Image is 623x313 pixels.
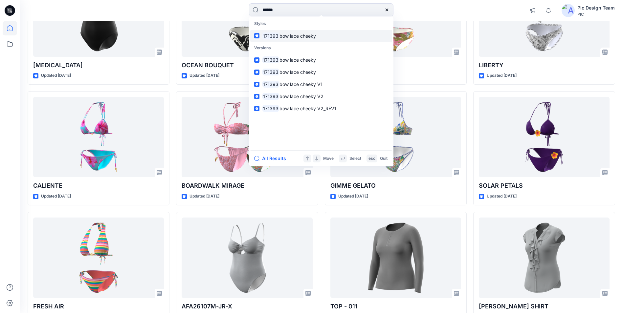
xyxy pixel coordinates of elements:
span: bow lace cheeky [279,57,316,63]
p: CALIENTE [33,181,164,190]
p: Quit [380,155,388,162]
p: LIBERTY [479,61,610,70]
a: 171393bow lace cheeky [250,30,392,42]
a: RUFFEL SHIRT [479,218,610,298]
button: All Results [254,155,290,162]
p: Updated [DATE] [41,193,71,200]
p: Updated [DATE] [189,72,219,79]
a: FRESH AIR [33,218,164,298]
p: GIMME GELATO [330,181,461,190]
mark: 171393 [262,93,279,100]
p: Select [349,155,361,162]
a: TOP - 011 [330,218,461,298]
p: Updated [DATE] [487,72,517,79]
mark: 171393 [262,105,279,112]
a: CALIENTE [33,97,164,177]
p: Updated [DATE] [338,193,368,200]
p: [MEDICAL_DATA] [33,61,164,70]
div: Pic Design Team [577,4,615,12]
p: Move [323,155,334,162]
p: AFA26107M-JR-X [182,302,312,311]
p: OUT OF OFFICE [330,61,461,70]
span: bow lace cheeky [279,33,316,39]
a: 171393bow lace cheeky [250,66,392,78]
p: TOP - 011 [330,302,461,311]
a: BOARDWALK MIRAGE [182,97,312,177]
a: 171393bow lace cheeky V1 [250,78,392,90]
a: AFA26107M-JR-X [182,218,312,298]
mark: 171393 [262,80,279,88]
p: [PERSON_NAME] SHIRT [479,302,610,311]
span: bow lace cheeky V2_REV1 [279,106,336,111]
p: OCEAN BOUQUET [182,61,312,70]
a: 171393bow lace cheeky [250,54,392,66]
span: bow lace cheeky V2 [279,94,323,99]
div: PIC [577,12,615,17]
p: Updated [DATE] [189,193,219,200]
p: BOARDWALK MIRAGE [182,181,312,190]
mark: 171393 [262,56,279,64]
span: bow lace cheeky [279,69,316,75]
span: bow lace cheeky V1 [279,81,323,87]
mark: 171393 [262,68,279,76]
a: GIMME GELATO [330,97,461,177]
p: esc [368,155,375,162]
a: 171393bow lace cheeky V2_REV1 [250,102,392,115]
p: Updated [DATE] [487,193,517,200]
p: Versions [250,42,392,54]
a: SOLAR PETALS [479,97,610,177]
p: SOLAR PETALS [479,181,610,190]
p: Updated [DATE] [41,72,71,79]
a: 171393bow lace cheeky V2 [250,90,392,102]
p: FRESH AIR [33,302,164,311]
img: avatar [562,4,575,17]
p: Styles [250,18,392,30]
mark: 171393 [262,32,279,40]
